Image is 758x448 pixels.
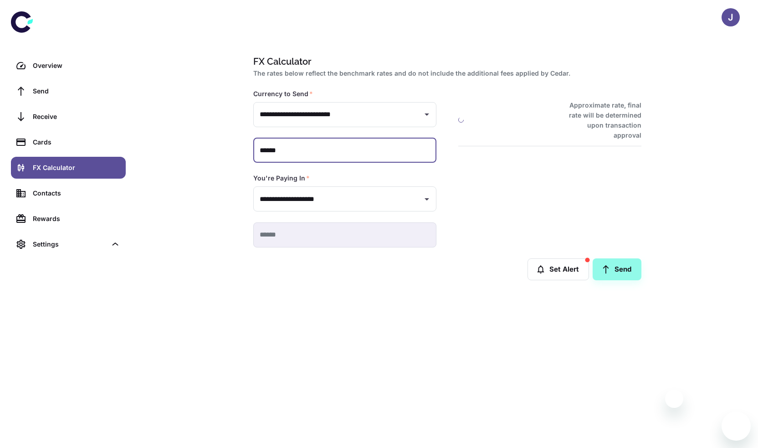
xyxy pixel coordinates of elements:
a: Contacts [11,182,126,204]
div: Overview [33,61,120,71]
button: Open [420,193,433,206]
div: Send [33,86,120,96]
button: Open [420,108,433,121]
a: Send [11,80,126,102]
div: Rewards [33,214,120,224]
iframe: Close message [665,390,683,408]
div: Settings [11,233,126,255]
a: Overview [11,55,126,77]
label: You're Paying In [253,174,310,183]
div: FX Calculator [33,163,120,173]
h6: Approximate rate, final rate will be determined upon transaction approval [559,100,641,140]
div: Settings [33,239,107,249]
button: J [722,8,740,26]
a: Receive [11,106,126,128]
a: Rewards [11,208,126,230]
label: Currency to Send [253,89,313,98]
a: FX Calculator [11,157,126,179]
button: Set Alert [528,258,589,280]
div: Cards [33,137,120,147]
div: Contacts [33,188,120,198]
iframe: Button to launch messaging window [722,412,751,441]
a: Send [593,258,641,280]
a: Cards [11,131,126,153]
div: Receive [33,112,120,122]
h1: FX Calculator [253,55,638,68]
